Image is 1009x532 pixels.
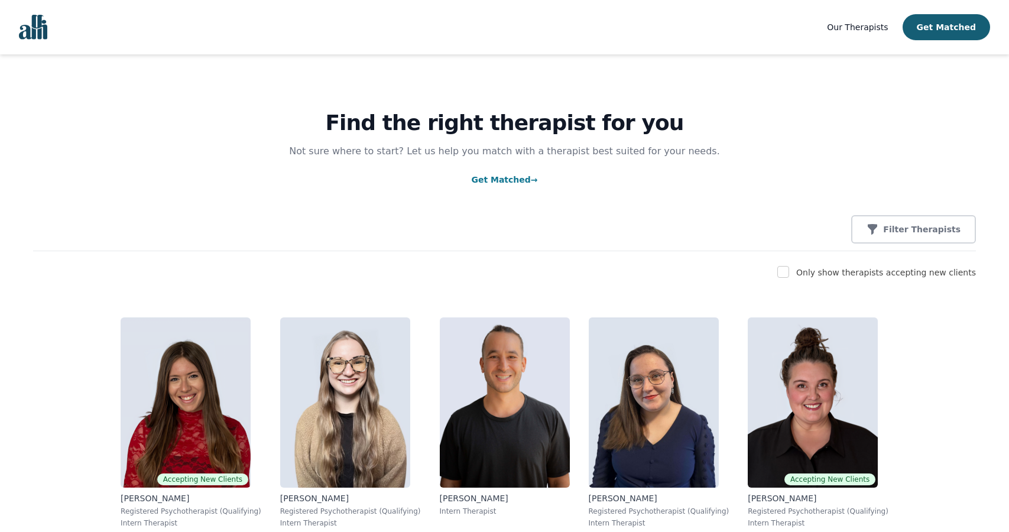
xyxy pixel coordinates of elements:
p: [PERSON_NAME] [748,492,888,504]
img: alli logo [19,15,47,40]
p: [PERSON_NAME] [121,492,261,504]
label: Only show therapists accepting new clients [796,268,976,277]
p: [PERSON_NAME] [440,492,570,504]
p: Filter Therapists [883,223,961,235]
p: Intern Therapist [121,518,261,528]
img: Vanessa_McCulloch [589,317,719,488]
p: [PERSON_NAME] [280,492,421,504]
span: → [531,175,538,184]
span: Our Therapists [827,22,888,32]
p: Registered Psychotherapist (Qualifying) [280,507,421,516]
a: Our Therapists [827,20,888,34]
img: Kavon_Banejad [440,317,570,488]
p: [PERSON_NAME] [589,492,729,504]
p: Registered Psychotherapist (Qualifying) [121,507,261,516]
img: Alisha_Levine [121,317,251,488]
p: Intern Therapist [440,507,570,516]
p: Not sure where to start? Let us help you match with a therapist best suited for your needs. [278,144,732,158]
p: Registered Psychotherapist (Qualifying) [589,507,729,516]
span: Accepting New Clients [784,473,875,485]
p: Intern Therapist [280,518,421,528]
button: Filter Therapists [851,215,976,244]
p: Intern Therapist [748,518,888,528]
button: Get Matched [903,14,990,40]
a: Get Matched [471,175,537,184]
h1: Find the right therapist for you [33,111,976,135]
p: Intern Therapist [589,518,729,528]
img: Faith_Woodley [280,317,410,488]
span: Accepting New Clients [157,473,248,485]
img: Janelle_Rushton [748,317,878,488]
p: Registered Psychotherapist (Qualifying) [748,507,888,516]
